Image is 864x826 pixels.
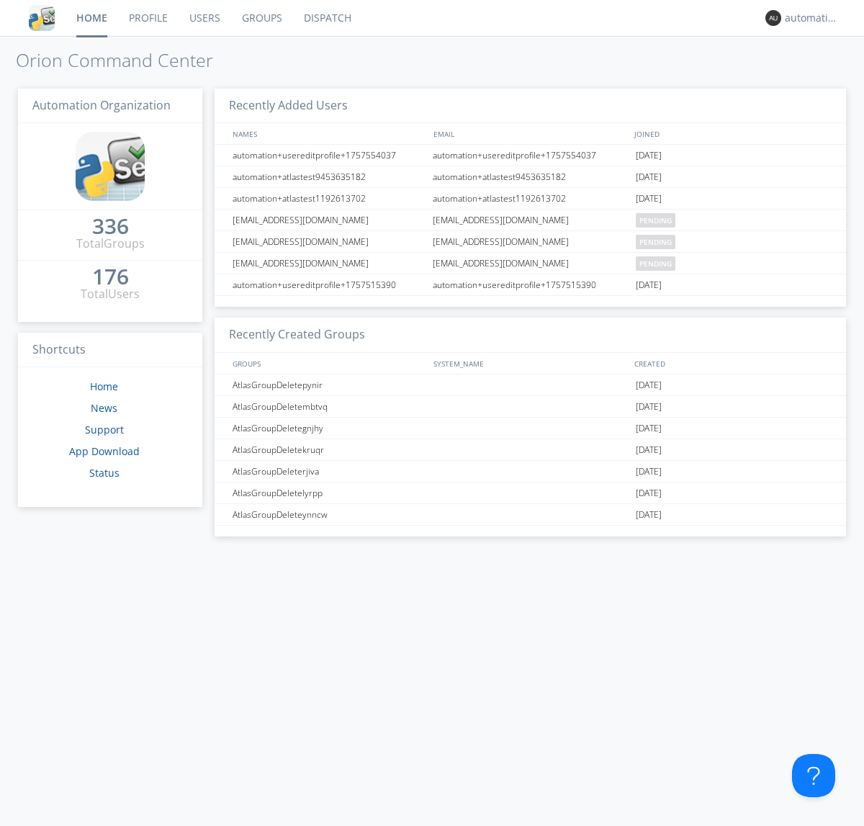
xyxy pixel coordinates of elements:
a: automation+atlastest9453635182automation+atlastest9453635182[DATE] [215,166,846,188]
a: AtlasGroupDeleterjiva[DATE] [215,461,846,482]
a: AtlasGroupDeleteynncw[DATE] [215,504,846,526]
div: Total Users [81,286,140,302]
span: [DATE] [636,145,662,166]
span: pending [636,235,675,249]
span: [DATE] [636,274,662,296]
div: AtlasGroupDeleterjiva [229,461,428,482]
div: AtlasGroupDeletelyrpp [229,482,428,503]
img: cddb5a64eb264b2086981ab96f4c1ba7 [76,132,145,201]
div: AtlasGroupDeletembtvq [229,396,428,417]
div: automation+atlas0011 [785,11,839,25]
a: [EMAIL_ADDRESS][DOMAIN_NAME][EMAIL_ADDRESS][DOMAIN_NAME]pending [215,210,846,231]
a: [EMAIL_ADDRESS][DOMAIN_NAME][EMAIL_ADDRESS][DOMAIN_NAME]pending [215,253,846,274]
span: [DATE] [636,461,662,482]
div: automation+atlastest9453635182 [229,166,428,187]
div: [EMAIL_ADDRESS][DOMAIN_NAME] [429,253,632,274]
div: EMAIL [430,123,631,144]
span: [DATE] [636,439,662,461]
div: AtlasGroupDeletepynir [229,374,428,395]
a: automation+atlastest1192613702automation+atlastest1192613702[DATE] [215,188,846,210]
a: Home [90,380,118,393]
div: automation+usereditprofile+1757515390 [429,274,632,295]
a: [EMAIL_ADDRESS][DOMAIN_NAME][EMAIL_ADDRESS][DOMAIN_NAME]pending [215,231,846,253]
img: cddb5a64eb264b2086981ab96f4c1ba7 [29,5,55,31]
div: automation+usereditprofile+1757554037 [229,145,428,166]
div: automation+atlastest1192613702 [429,188,632,209]
a: AtlasGroupDeletelyrpp[DATE] [215,482,846,504]
a: AtlasGroupDeletembtvq[DATE] [215,396,846,418]
div: [EMAIL_ADDRESS][DOMAIN_NAME] [229,210,428,230]
a: automation+usereditprofile+1757515390automation+usereditprofile+1757515390[DATE] [215,274,846,296]
a: AtlasGroupDeletekruqr[DATE] [215,439,846,461]
span: [DATE] [636,396,662,418]
div: CREATED [631,353,832,374]
a: App Download [69,444,140,458]
a: AtlasGroupDeletepynir[DATE] [215,374,846,396]
div: 336 [92,219,129,233]
span: [DATE] [636,188,662,210]
div: automation+atlastest1192613702 [229,188,428,209]
div: automation+usereditprofile+1757554037 [429,145,632,166]
div: Total Groups [76,235,145,252]
img: 373638.png [765,10,781,26]
a: automation+usereditprofile+1757554037automation+usereditprofile+1757554037[DATE] [215,145,846,166]
h3: Recently Created Groups [215,318,846,353]
div: [EMAIL_ADDRESS][DOMAIN_NAME] [229,253,428,274]
a: 336 [92,219,129,235]
span: [DATE] [636,166,662,188]
iframe: Toggle Customer Support [792,754,835,797]
div: GROUPS [229,353,426,374]
a: News [91,401,117,415]
div: 176 [92,269,129,284]
span: [DATE] [636,374,662,396]
div: AtlasGroupDeletekruqr [229,439,428,460]
div: [EMAIL_ADDRESS][DOMAIN_NAME] [429,210,632,230]
a: Support [85,423,124,436]
div: SYSTEM_NAME [430,353,631,374]
div: NAMES [229,123,426,144]
h3: Shortcuts [18,333,202,368]
span: pending [636,213,675,228]
span: [DATE] [636,418,662,439]
div: automation+atlastest9453635182 [429,166,632,187]
div: automation+usereditprofile+1757515390 [229,274,428,295]
a: AtlasGroupDeletegnjhy[DATE] [215,418,846,439]
h3: Recently Added Users [215,89,846,124]
a: Status [89,466,120,480]
div: [EMAIL_ADDRESS][DOMAIN_NAME] [429,231,632,252]
span: pending [636,256,675,271]
span: Automation Organization [32,97,171,113]
div: AtlasGroupDeletegnjhy [229,418,428,439]
span: [DATE] [636,504,662,526]
div: [EMAIL_ADDRESS][DOMAIN_NAME] [229,231,428,252]
div: AtlasGroupDeleteynncw [229,504,428,525]
span: [DATE] [636,482,662,504]
div: JOINED [631,123,832,144]
a: 176 [92,269,129,286]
